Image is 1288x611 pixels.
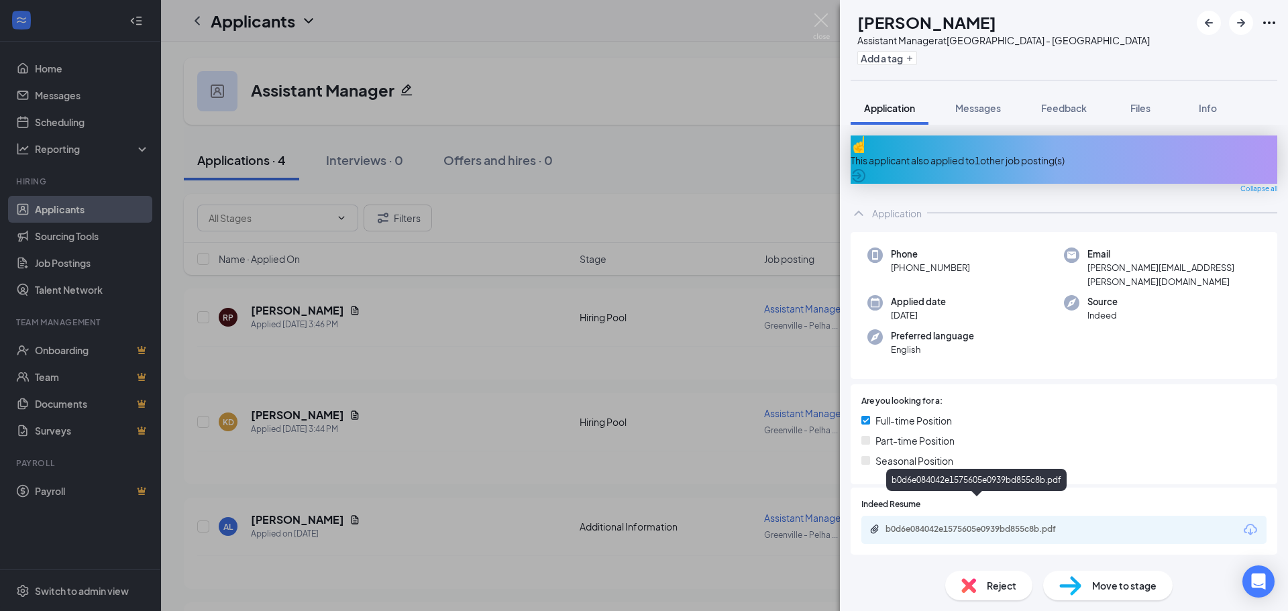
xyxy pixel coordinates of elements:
div: This applicant also applied to 1 other job posting(s) [851,153,1277,168]
h1: [PERSON_NAME] [857,11,996,34]
span: Applied date [891,295,946,309]
span: Full-time Position [875,413,952,428]
svg: Ellipses [1261,15,1277,31]
span: Preferred language [891,329,974,343]
span: Info [1199,102,1217,114]
span: Indeed [1087,309,1118,322]
svg: ChevronUp [851,205,867,221]
div: b0d6e084042e1575605e0939bd855c8b.pdf [885,524,1073,535]
div: Assistant Manager at [GEOGRAPHIC_DATA] - [GEOGRAPHIC_DATA] [857,34,1150,47]
svg: ArrowCircle [851,168,867,184]
span: Files [1130,102,1150,114]
span: Part-time Position [875,433,955,448]
span: Application [864,102,915,114]
svg: ArrowLeftNew [1201,15,1217,31]
span: [PERSON_NAME][EMAIL_ADDRESS][PERSON_NAME][DOMAIN_NAME] [1087,261,1260,288]
span: Phone [891,247,970,261]
svg: Download [1242,522,1258,538]
svg: ArrowRight [1233,15,1249,31]
span: Collapse all [1240,184,1277,195]
div: Application [872,207,922,220]
button: PlusAdd a tag [857,51,917,65]
span: Source [1087,295,1118,309]
span: Feedback [1041,102,1087,114]
span: [PHONE_NUMBER] [891,261,970,274]
span: English [891,343,974,356]
span: Email [1087,247,1260,261]
span: Messages [955,102,1001,114]
button: ArrowLeftNew [1197,11,1221,35]
div: b0d6e084042e1575605e0939bd855c8b.pdf [886,469,1067,491]
span: Reject [987,578,1016,593]
svg: Plus [906,54,914,62]
svg: Paperclip [869,524,880,535]
span: Indeed Resume [861,498,920,511]
div: Open Intercom Messenger [1242,565,1275,598]
button: ArrowRight [1229,11,1253,35]
span: Move to stage [1092,578,1157,593]
span: [DATE] [891,309,946,322]
a: Paperclipb0d6e084042e1575605e0939bd855c8b.pdf [869,524,1087,537]
span: Are you looking for a: [861,395,943,408]
span: Seasonal Position [875,453,953,468]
